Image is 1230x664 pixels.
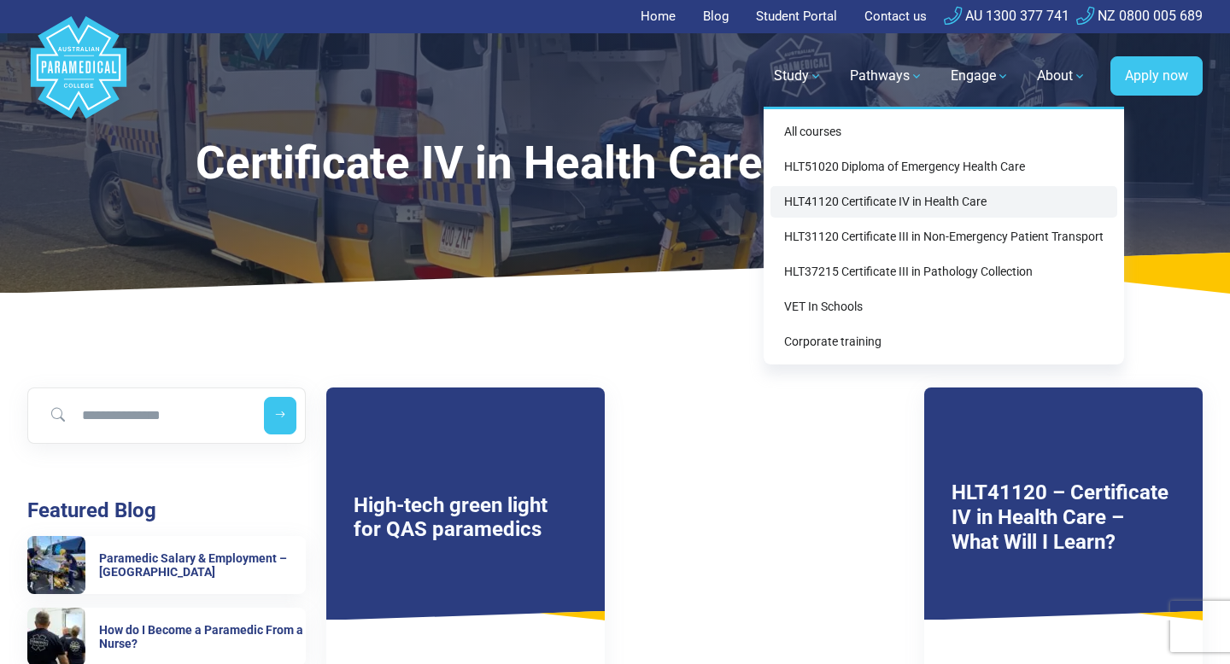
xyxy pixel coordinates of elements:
a: HLT51020 Diploma of Emergency Health Care [770,151,1117,183]
a: About [1027,52,1097,100]
a: Engage [940,52,1020,100]
a: All courses [770,116,1117,148]
a: HLT31120 Certificate III in Non-Emergency Patient Transport [770,221,1117,253]
a: High-tech green light for QAS paramedics [354,493,548,542]
h6: Paramedic Salary & Employment – [GEOGRAPHIC_DATA] [99,551,306,580]
div: Study [764,107,1124,364]
h3: Featured Blog [27,498,306,523]
a: Corporate training [770,326,1117,358]
input: Search for blog [36,397,250,434]
a: Paramedic Salary & Employment – Queensland Paramedic Salary & Employment – [GEOGRAPHIC_DATA] [27,536,306,594]
a: AU 1300 377 741 [944,8,1069,24]
a: HLT37215 Certificate III in Pathology Collection [770,256,1117,288]
a: NZ 0800 005 689 [1076,8,1203,24]
a: Apply now [1110,56,1203,96]
a: VET In Schools [770,291,1117,323]
h6: How do I Become a Paramedic From a Nurse? [99,623,306,652]
a: HLT41120 – Certificate IV in Health Care – What Will I Learn? [952,481,1168,554]
a: Australian Paramedical College [27,33,130,119]
div: Certificate IV in Health Care (Ambulance) [174,137,1056,190]
a: HLT41120 Certificate IV in Health Care [770,186,1117,218]
img: Paramedic Salary & Employment – Queensland [27,536,85,594]
a: Study [764,52,833,100]
a: Pathways [840,52,934,100]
